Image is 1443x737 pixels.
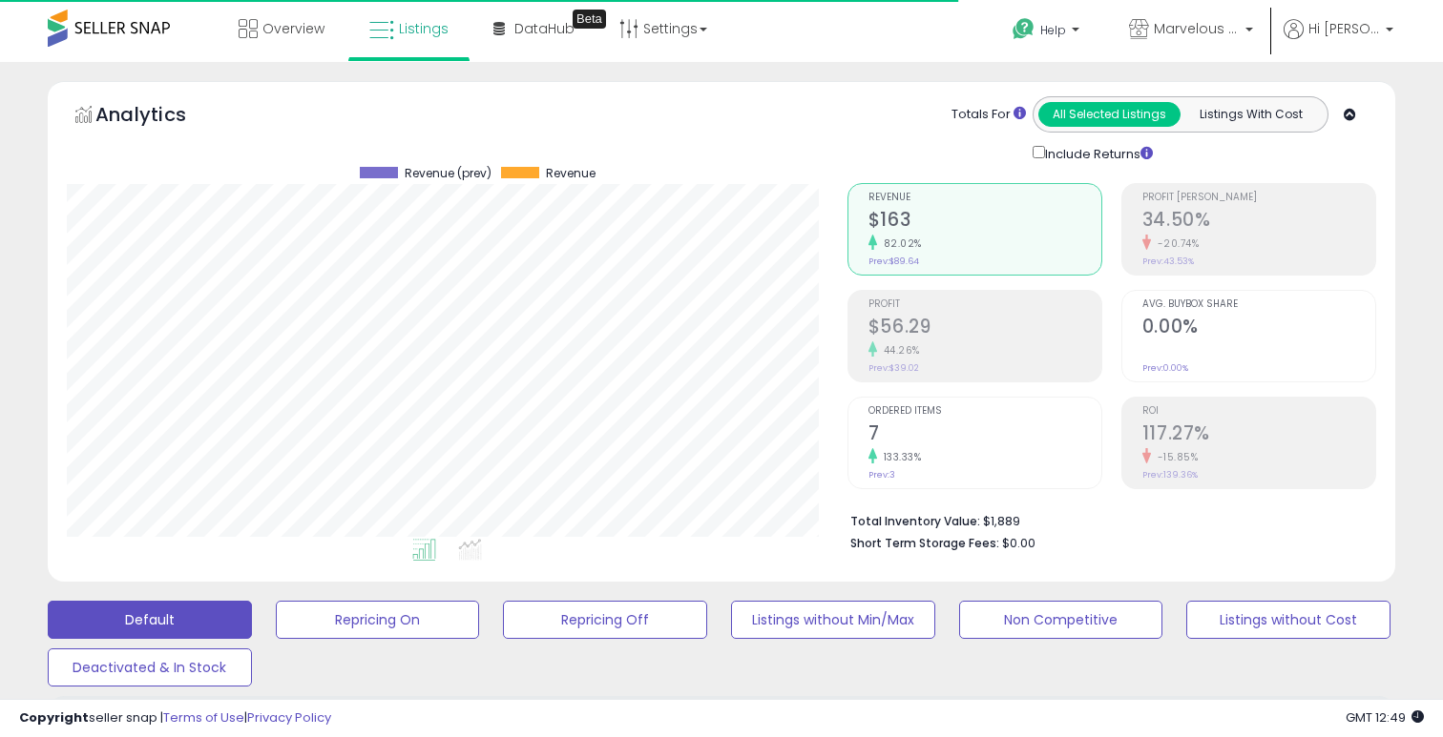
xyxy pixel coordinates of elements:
[1142,469,1198,481] small: Prev: 139.36%
[546,167,596,180] span: Revenue
[868,469,895,481] small: Prev: 3
[1308,19,1380,38] span: Hi [PERSON_NAME]
[1284,19,1393,62] a: Hi [PERSON_NAME]
[868,422,1101,448] h2: 7
[959,601,1163,639] button: Non Competitive
[1142,362,1188,374] small: Prev: 0.00%
[877,343,920,358] small: 44.26%
[19,708,89,727] strong: Copyright
[877,236,922,251] small: 82.02%
[868,406,1101,417] span: Ordered Items
[1142,299,1375,310] span: Avg. Buybox Share
[19,709,331,727] div: seller snap | |
[405,167,491,180] span: Revenue (prev)
[48,648,252,686] button: Deactivated & In Stock
[1154,19,1240,38] span: Marvelous Enterprises
[1002,534,1035,552] span: $0.00
[868,362,919,374] small: Prev: $39.02
[997,3,1098,62] a: Help
[1346,708,1424,727] span: 2025-09-8 12:49 GMT
[514,19,575,38] span: DataHub
[868,299,1101,310] span: Profit
[868,209,1101,235] h2: $163
[1018,142,1176,164] div: Include Returns
[868,193,1101,203] span: Revenue
[1142,209,1375,235] h2: 34.50%
[850,535,999,551] b: Short Term Storage Fees:
[276,601,480,639] button: Repricing On
[1012,17,1035,41] i: Get Help
[1142,193,1375,203] span: Profit [PERSON_NAME]
[1142,422,1375,448] h2: 117.27%
[1180,102,1322,127] button: Listings With Cost
[247,708,331,727] a: Privacy Policy
[1151,450,1199,464] small: -15.85%
[573,10,606,29] div: Tooltip anchor
[1040,22,1066,38] span: Help
[1038,102,1181,127] button: All Selected Listings
[1151,236,1200,251] small: -20.74%
[503,601,707,639] button: Repricing Off
[1142,406,1375,417] span: ROI
[48,601,252,639] button: Default
[868,316,1101,341] h2: $56.29
[850,513,980,529] b: Total Inventory Value:
[877,450,922,464] small: 133.33%
[850,508,1362,531] li: $1,889
[868,256,919,267] small: Prev: $89.64
[1142,316,1375,341] h2: 0.00%
[731,601,935,639] button: Listings without Min/Max
[1142,256,1194,267] small: Prev: 43.53%
[1186,601,1391,639] button: Listings without Cost
[399,19,449,38] span: Listings
[95,101,223,133] h5: Analytics
[262,19,324,38] span: Overview
[952,106,1026,124] div: Totals For
[163,708,244,727] a: Terms of Use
